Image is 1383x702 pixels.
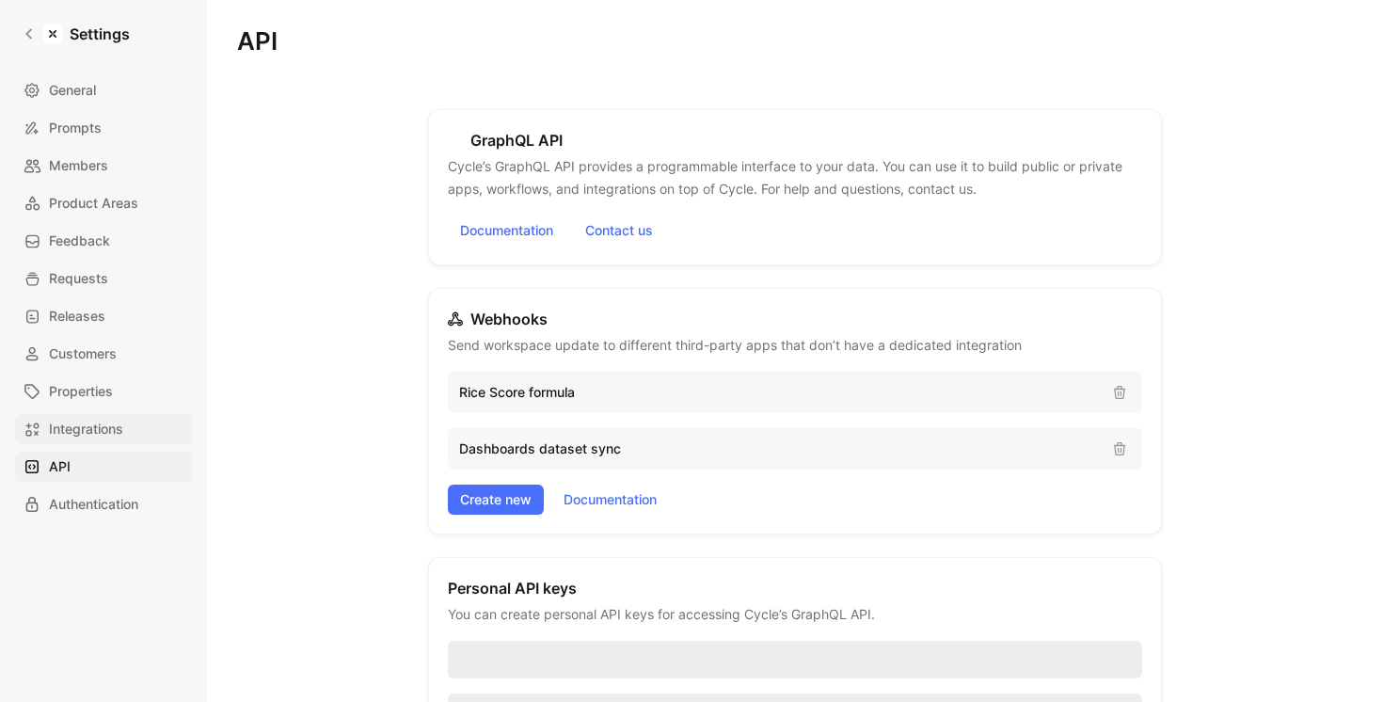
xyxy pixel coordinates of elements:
[585,219,653,242] span: Contact us
[49,154,108,177] span: Members
[49,305,105,327] span: Releases
[15,452,192,482] a: API
[49,117,102,139] span: Prompts
[460,488,532,511] span: Create new
[15,489,192,519] a: Authentication
[15,75,192,105] a: General
[70,23,130,45] h1: Settings
[448,129,563,152] h2: GraphQL API
[15,414,192,444] a: Integrations
[15,226,192,256] a: Feedback
[49,343,117,365] span: Customers
[448,215,565,246] a: Documentation
[237,30,1353,53] h1: API
[49,380,113,403] span: Properties
[448,334,1022,357] p: Send workspace update to different third-party apps that don’t have a dedicated integration
[49,267,108,290] span: Requests
[15,151,192,181] a: Members
[448,577,577,599] h2: Personal API keys
[49,493,138,516] span: Authentication
[15,339,192,369] a: Customers
[15,113,192,143] a: Prompts
[448,485,544,515] button: Create new
[448,603,875,626] p: You can create personal API keys for accessing Cycle’s GraphQL API.
[15,376,192,407] a: Properties
[49,455,71,478] span: API
[49,418,123,440] span: Integrations
[49,230,110,252] span: Feedback
[49,192,138,215] span: Product Areas
[15,188,192,218] a: Product Areas
[15,263,192,294] a: Requests
[448,308,548,330] h2: Webhooks
[448,155,1142,200] p: Cycle’s GraphQL API provides a programmable interface to your data. You can use it to build publi...
[573,215,665,246] button: Contact us
[551,485,669,515] a: Documentation
[459,438,1097,460] p: Dashboards dataset sync
[15,15,137,53] a: Settings
[459,381,1097,404] p: Rice Score formula
[15,301,192,331] a: Releases
[49,79,96,102] span: General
